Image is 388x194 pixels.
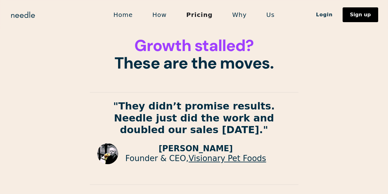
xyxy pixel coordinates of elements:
a: Sign up [343,7,378,22]
a: Login [306,10,343,20]
a: Visionary Pet Foods [189,154,266,163]
strong: "They didn’t promise results. Needle just did the work and doubled our sales [DATE]." [113,100,275,136]
p: Founder & CEO, [125,154,266,163]
a: Us [256,8,284,21]
a: Why [222,8,256,21]
div: Sign up [350,12,371,17]
a: How [143,8,177,21]
span: Growth stalled? [134,35,254,56]
a: Pricing [176,8,222,21]
p: [PERSON_NAME] [125,144,266,153]
a: Home [104,8,143,21]
h1: These are the moves. [90,37,298,72]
